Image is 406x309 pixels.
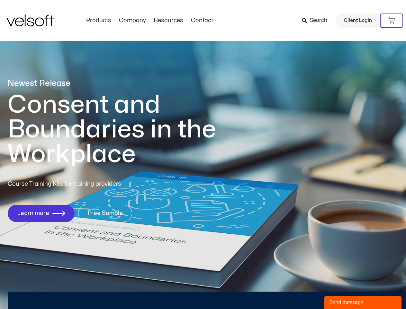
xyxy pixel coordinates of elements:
[17,210,49,217] span: Learn more
[187,17,217,24] a: ContactMenu Toggle
[8,92,242,167] h1: Consent and Boundaries in the Workplace
[310,16,327,25] span: Search
[344,16,372,25] span: Client Login
[82,17,115,24] a: ProductsMenu Toggle
[324,295,403,309] iframe: chat widget
[82,17,217,24] nav: Menu
[302,15,332,26] a: Search
[6,14,54,26] img: Velsoft Training Materials
[150,17,187,24] a: ResourcesMenu Toggle
[78,205,132,222] a: Free Sample
[8,78,242,89] p: Newest Release
[8,180,168,189] p: Course Training Kits for training providers
[336,13,380,28] a: Client Login
[115,17,150,24] a: CompanyMenu Toggle
[87,210,123,217] span: Free Sample
[8,205,75,222] a: Learn more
